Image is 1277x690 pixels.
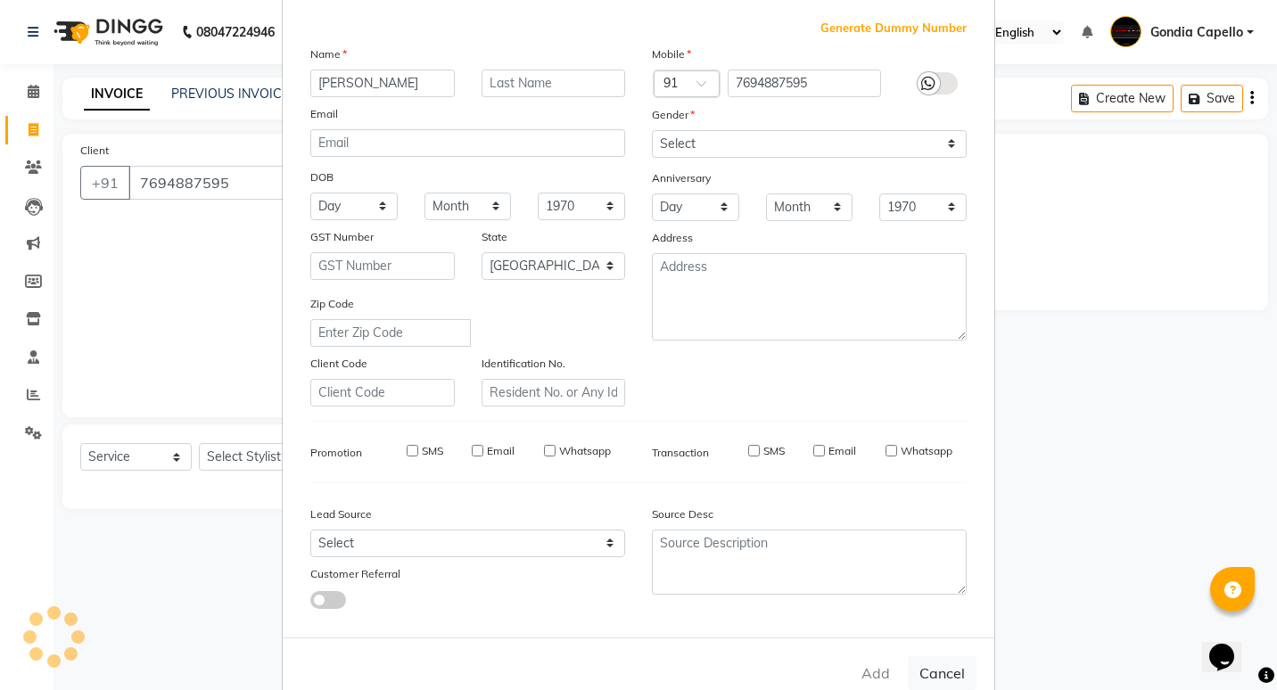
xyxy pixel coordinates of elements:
input: GST Number [310,252,455,280]
label: Client Code [310,356,367,372]
label: Zip Code [310,296,354,312]
label: Whatsapp [559,443,611,459]
label: Email [487,443,515,459]
input: Mobile [728,70,882,97]
label: Gender [652,107,695,123]
input: Resident No. or Any Id [482,379,626,407]
label: Name [310,46,347,62]
label: Email [828,443,856,459]
label: Mobile [652,46,691,62]
label: Promotion [310,445,362,461]
span: Generate Dummy Number [820,20,967,37]
label: Transaction [652,445,709,461]
label: SMS [422,443,443,459]
label: Email [310,106,338,122]
input: Email [310,129,625,157]
label: Anniversary [652,170,711,186]
label: SMS [763,443,785,459]
input: Last Name [482,70,626,97]
input: First Name [310,70,455,97]
input: Client Code [310,379,455,407]
label: State [482,229,507,245]
label: Customer Referral [310,566,400,582]
label: Lead Source [310,506,372,522]
label: Address [652,230,693,246]
label: DOB [310,169,334,185]
label: Whatsapp [901,443,952,459]
button: Cancel [908,656,976,690]
input: Enter Zip Code [310,319,471,347]
iframe: chat widget [1202,619,1259,672]
label: Source Desc [652,506,713,522]
label: Identification No. [482,356,565,372]
label: GST Number [310,229,374,245]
